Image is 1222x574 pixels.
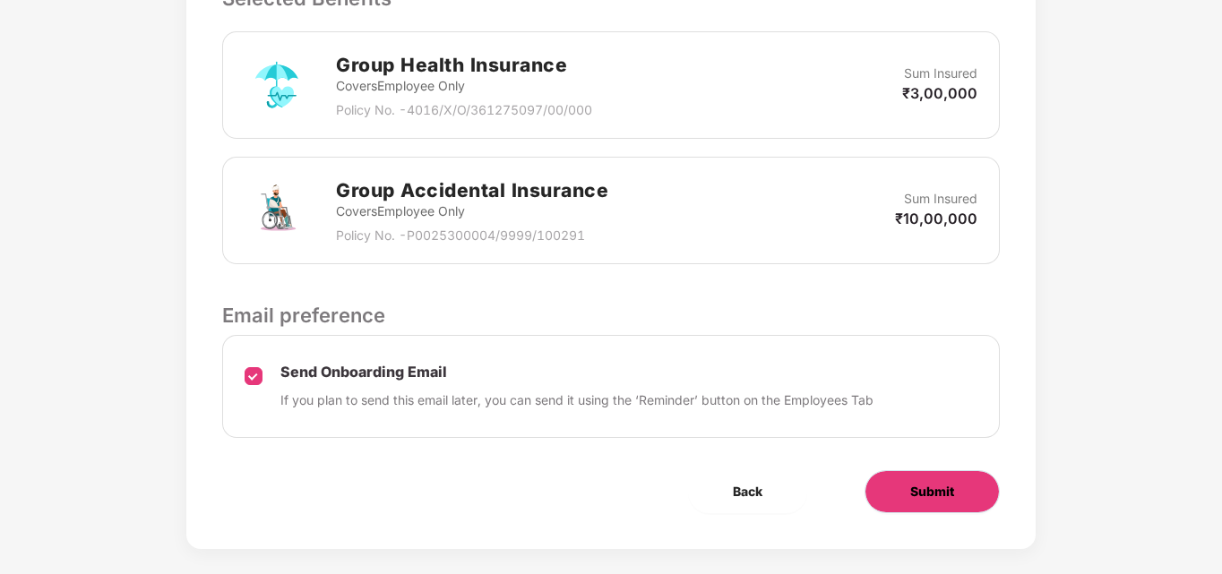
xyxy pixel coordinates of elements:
p: Sum Insured [904,64,977,83]
button: Back [688,470,807,513]
p: Send Onboarding Email [280,363,873,381]
p: Policy No. - P0025300004/9999/100291 [336,226,608,245]
span: Submit [910,482,954,501]
p: Covers Employee Only [336,76,592,96]
img: svg+xml;base64,PHN2ZyB4bWxucz0iaHR0cDovL3d3dy53My5vcmcvMjAwMC9zdmciIHdpZHRoPSI3MiIgaGVpZ2h0PSI3Mi... [245,178,309,243]
img: svg+xml;base64,PHN2ZyB4bWxucz0iaHR0cDovL3d3dy53My5vcmcvMjAwMC9zdmciIHdpZHRoPSI3MiIgaGVpZ2h0PSI3Mi... [245,53,309,117]
p: Sum Insured [904,189,977,209]
h2: Group Accidental Insurance [336,176,608,205]
p: Covers Employee Only [336,201,608,221]
p: Email preference [222,300,999,330]
h2: Group Health Insurance [336,50,592,80]
p: Policy No. - 4016/X/O/361275097/00/000 [336,100,592,120]
span: Back [733,482,762,501]
button: Submit [865,470,1000,513]
p: If you plan to send this email later, you can send it using the ‘Reminder’ button on the Employee... [280,390,873,410]
p: ₹10,00,000 [895,209,977,228]
p: ₹3,00,000 [902,83,977,103]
